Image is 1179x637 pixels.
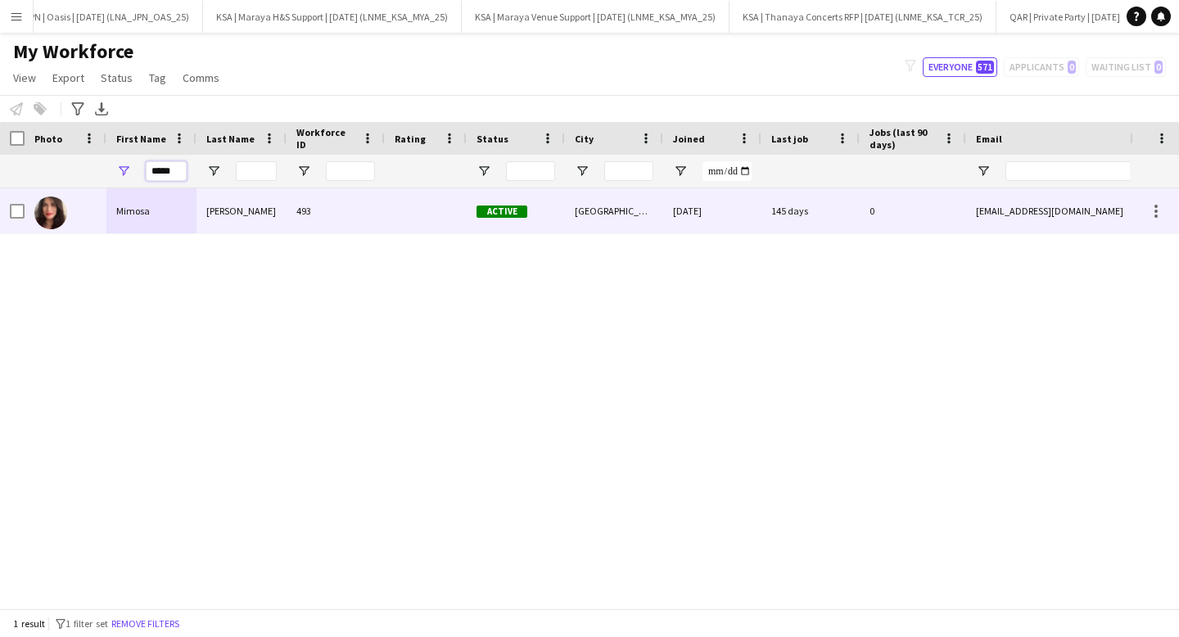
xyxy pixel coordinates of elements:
[663,188,761,233] div: [DATE]
[65,617,108,630] span: 1 filter set
[142,67,173,88] a: Tag
[287,188,385,233] div: 493
[860,188,966,233] div: 0
[730,1,996,33] button: KSA | Thanaya Concerts RFP | [DATE] (LNME_KSA_TCR_25)
[761,188,860,233] div: 145 days
[183,70,219,85] span: Comms
[149,70,166,85] span: Tag
[976,133,1002,145] span: Email
[326,161,375,181] input: Workforce ID Filter Input
[52,70,84,85] span: Export
[575,164,589,178] button: Open Filter Menu
[296,126,355,151] span: Workforce ID
[462,1,730,33] button: KSA | Maraya Venue Support | [DATE] (LNME_KSA_MYA_25)
[94,67,139,88] a: Status
[176,67,226,88] a: Comms
[92,99,111,119] app-action-btn: Export XLSX
[976,61,994,74] span: 571
[771,133,808,145] span: Last job
[196,188,287,233] div: [PERSON_NAME]
[206,164,221,178] button: Open Filter Menu
[477,164,491,178] button: Open Filter Menu
[575,133,594,145] span: City
[146,161,187,181] input: First Name Filter Input
[477,206,527,218] span: Active
[870,126,937,151] span: Jobs (last 90 days)
[106,188,196,233] div: Mimosa
[673,164,688,178] button: Open Filter Menu
[477,133,508,145] span: Status
[296,164,311,178] button: Open Filter Menu
[34,197,67,229] img: Mimosa Mason
[46,67,91,88] a: Export
[7,67,43,88] a: View
[13,70,36,85] span: View
[506,161,555,181] input: Status Filter Input
[673,133,705,145] span: Joined
[101,70,133,85] span: Status
[116,164,131,178] button: Open Filter Menu
[976,164,991,178] button: Open Filter Menu
[116,133,166,145] span: First Name
[13,39,133,64] span: My Workforce
[203,1,462,33] button: KSA | Maraya H&S Support | [DATE] (LNME_KSA_MYA_25)
[236,161,277,181] input: Last Name Filter Input
[604,161,653,181] input: City Filter Input
[923,57,997,77] button: Everyone571
[68,99,88,119] app-action-btn: Advanced filters
[11,1,203,33] button: JPN | Oasis | [DATE] (LNA_JPN_OAS_25)
[206,133,255,145] span: Last Name
[702,161,752,181] input: Joined Filter Input
[565,188,663,233] div: [GEOGRAPHIC_DATA]
[108,615,183,633] button: Remove filters
[34,133,62,145] span: Photo
[395,133,426,145] span: Rating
